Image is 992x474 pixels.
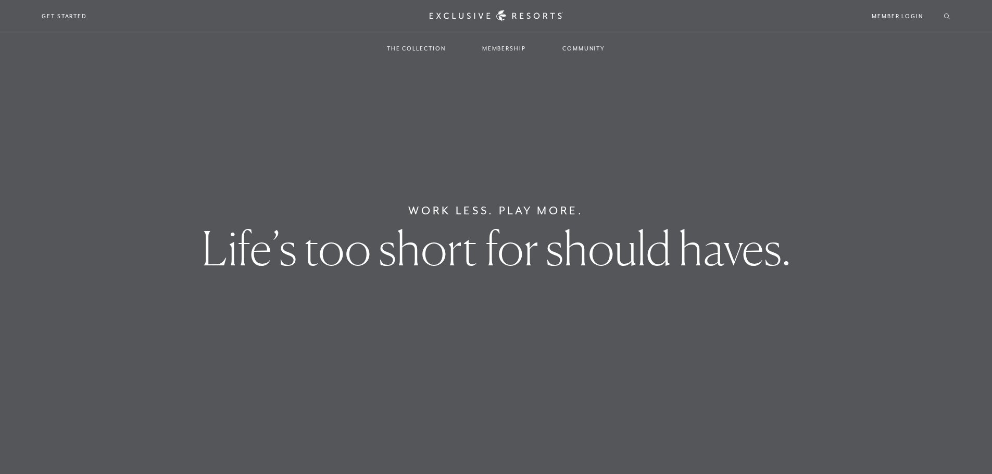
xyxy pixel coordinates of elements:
a: Membership [472,33,536,63]
a: The Collection [376,33,456,63]
h1: Life’s too short for should haves. [202,225,791,272]
a: Community [552,33,616,63]
a: Get Started [42,11,87,21]
a: Member Login [872,11,923,21]
h6: Work Less. Play More. [408,202,584,219]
